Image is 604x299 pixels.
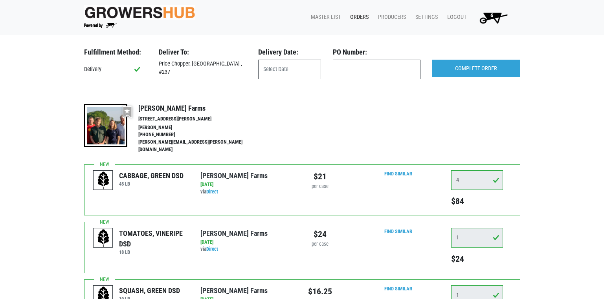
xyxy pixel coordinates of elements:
h3: Delivery Date: [258,48,321,57]
div: $21 [308,170,332,183]
input: Qty [451,228,503,248]
a: Find Similar [384,286,412,292]
a: [PERSON_NAME] Farms [200,171,268,180]
div: $16.25 [308,285,332,298]
img: placeholder-variety-43d6402dacf2d531de610a020419775a.svg [94,171,113,190]
li: [STREET_ADDRESS][PERSON_NAME] [138,115,259,123]
img: placeholder-variety-43d6402dacf2d531de610a020419775a.svg [94,228,113,248]
img: thumbnail-8a08f3346781c529aa742b86dead986c.jpg [84,104,127,147]
a: [PERSON_NAME] Farms [200,286,268,295]
h3: Deliver To: [159,48,246,57]
span: 6 [490,12,493,19]
a: Settings [409,10,441,25]
a: Direct [206,246,218,252]
a: Master List [305,10,344,25]
h3: Fulfillment Method: [84,48,147,57]
div: [DATE] [200,239,296,246]
div: CABBAGE, GREEN DSD [119,170,184,181]
h5: $84 [451,196,503,206]
input: Qty [451,170,503,190]
a: 6 [470,10,514,26]
div: per case [308,241,332,248]
img: Cart [476,10,511,26]
a: Find Similar [384,228,412,234]
h5: $24 [451,254,503,264]
li: [PERSON_NAME][EMAIL_ADDRESS][PERSON_NAME][DOMAIN_NAME] [138,139,259,153]
h4: [PERSON_NAME] Farms [138,104,259,113]
a: Logout [441,10,470,25]
a: Producers [372,10,409,25]
div: via [200,188,296,196]
div: SQUASH, GREEN DSD [119,285,180,296]
h3: PO Number: [333,48,420,57]
li: [PHONE_NUMBER] [138,131,259,139]
div: via [200,246,296,253]
div: per case [308,183,332,190]
a: Find Similar [384,171,412,177]
input: Select Date [258,60,321,79]
img: Powered by Big Wheelbarrow [84,23,117,28]
div: [DATE] [200,181,296,188]
div: $24 [308,228,332,241]
a: Orders [344,10,372,25]
input: COMPLETE ORDER [432,60,520,78]
div: Price Chopper, [GEOGRAPHIC_DATA] , #237 [153,60,252,77]
img: original-fc7597fdc6adbb9d0e2ae620e786d1a2.jpg [84,5,196,20]
a: [PERSON_NAME] Farms [200,229,268,237]
h6: 45 LB [119,181,184,187]
div: TOMATOES, VINERIPE DSD [119,228,189,249]
li: [PERSON_NAME] [138,124,259,131]
h6: 18 LB [119,249,189,255]
a: Direct [206,189,218,195]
